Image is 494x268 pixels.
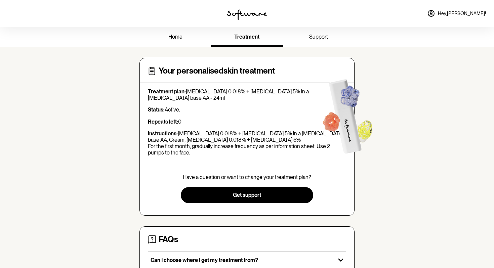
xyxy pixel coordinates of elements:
[159,235,178,244] h4: FAQs
[151,257,333,263] p: Can I choose where I get my treatment from?
[308,66,384,163] img: Software treatment bottle
[148,119,178,125] strong: Repeats left:
[438,11,486,16] span: Hey, [PERSON_NAME] !
[227,9,267,20] img: software logo
[148,88,346,101] p: [MEDICAL_DATA] 0.018% + [MEDICAL_DATA] 5% in a [MEDICAL_DATA] base AA - 24ml
[148,88,186,95] strong: Treatment plan:
[234,34,259,40] span: treatment
[159,66,275,76] h4: Your personalised skin treatment
[423,5,490,21] a: Hey,[PERSON_NAME]!
[211,28,283,47] a: treatment
[309,34,328,40] span: support
[168,34,182,40] span: home
[148,130,178,137] strong: Instructions:
[183,174,311,180] p: Have a question or want to change your treatment plan?
[148,106,346,113] p: Active.
[233,192,261,198] span: Get support
[283,28,355,47] a: support
[181,187,313,203] button: Get support
[148,130,346,156] p: [MEDICAL_DATA] 0.018% + [MEDICAL_DATA] 5% in a [MEDICAL_DATA] base AA, Cream, [MEDICAL_DATA] 0.01...
[139,28,211,47] a: home
[148,119,346,125] p: 0
[148,106,165,113] strong: Status:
